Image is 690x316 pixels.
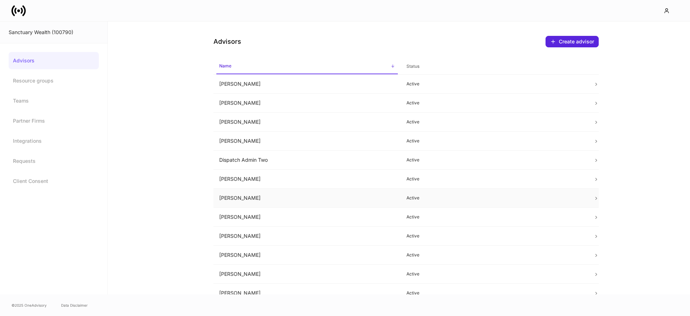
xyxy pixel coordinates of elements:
p: Active [406,195,582,201]
div: Sanctuary Wealth (100790) [9,29,99,36]
a: Data Disclaimer [61,302,88,308]
a: Partner Firms [9,112,99,129]
a: Resource groups [9,72,99,89]
td: [PERSON_NAME] [213,132,401,151]
td: Dispatch Admin Two [213,151,401,170]
p: Active [406,100,582,106]
p: Active [406,214,582,220]
p: Active [406,81,582,87]
span: © 2025 OneAdvisory [11,302,47,308]
a: Integrations [9,132,99,150]
button: Create advisor [546,36,599,47]
td: [PERSON_NAME] [213,189,401,208]
td: [PERSON_NAME] [213,94,401,113]
p: Active [406,290,582,296]
a: Requests [9,152,99,170]
span: Name [216,59,398,74]
p: Active [406,233,582,239]
h4: Advisors [213,37,241,46]
p: Active [406,176,582,182]
a: Teams [9,92,99,109]
a: Advisors [9,52,99,69]
td: [PERSON_NAME] [213,208,401,227]
td: [PERSON_NAME] [213,284,401,303]
span: Status [404,59,585,74]
td: [PERSON_NAME] [213,75,401,94]
td: [PERSON_NAME] [213,265,401,284]
p: Active [406,252,582,258]
td: [PERSON_NAME] [213,246,401,265]
td: [PERSON_NAME] [213,113,401,132]
td: [PERSON_NAME] [213,227,401,246]
p: Active [406,119,582,125]
td: [PERSON_NAME] [213,170,401,189]
h6: Status [406,63,419,70]
div: Create advisor [550,39,594,44]
p: Active [406,271,582,277]
p: Active [406,157,582,163]
p: Active [406,138,582,144]
a: Client Consent [9,173,99,190]
h6: Name [219,62,231,69]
